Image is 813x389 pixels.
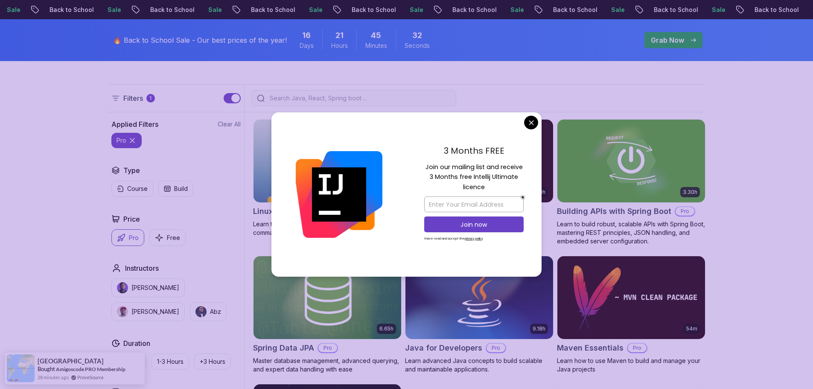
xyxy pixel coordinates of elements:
p: Pro [676,207,694,216]
p: 9.18h [533,325,545,332]
button: Pro [111,229,144,246]
span: Bought [38,366,55,372]
button: +3 Hours [194,354,231,370]
p: Pro [318,344,337,352]
span: 28 minutes ago [38,374,69,381]
button: Course [111,181,153,197]
img: instructor img [117,306,128,317]
p: Sale [401,6,428,14]
p: [PERSON_NAME] [131,307,179,316]
img: Maven Essentials card [557,256,705,339]
p: Master database management, advanced querying, and expert data handling with ease [253,357,402,374]
a: ProveSource [77,374,104,381]
p: Grab Now [651,35,684,45]
p: Sale [703,6,730,14]
img: Java for Developers card [405,256,553,339]
p: Pro [487,344,505,352]
p: Sale [501,6,529,14]
p: Build [174,184,188,193]
h2: Applied Filters [111,119,158,129]
a: Building APIs with Spring Boot card3.30hBuilding APIs with Spring BootProLearn to build robust, s... [557,119,705,246]
p: 1-3 Hours [157,357,184,366]
h2: Java for Developers [405,342,482,354]
p: 1 [149,95,152,102]
span: 21 Hours [335,29,344,41]
p: Pro [129,234,139,242]
p: Back to School [41,6,99,14]
p: Free [167,234,180,242]
h2: Type [123,165,140,175]
p: Sale [199,6,227,14]
h2: Price [123,214,140,224]
span: 16 Days [302,29,311,41]
span: 32 Seconds [412,29,422,41]
a: Maven Essentials card54mMaven EssentialsProLearn how to use Maven to build and manage your Java p... [557,256,705,374]
span: Days [300,41,314,50]
a: Linux Fundamentals card6.00hLinux FundamentalsProLearn the fundamentals of Linux and how to use t... [253,119,402,237]
h2: Duration [123,338,150,348]
button: pro [111,133,142,148]
p: 🔥 Back to School Sale - Our best prices of the year! [113,35,287,45]
span: 45 Minutes [371,29,381,41]
p: Back to School [242,6,300,14]
p: Abz [210,307,221,316]
p: Pro [628,344,647,352]
span: Minutes [365,41,387,50]
p: Sale [99,6,126,14]
img: Building APIs with Spring Boot card [557,120,705,202]
h2: Building APIs with Spring Boot [557,205,671,217]
img: Linux Fundamentals card [254,120,401,202]
p: Back to School [443,6,501,14]
p: Back to School [141,6,199,14]
p: Learn advanced Java concepts to build scalable and maintainable applications. [405,357,554,374]
button: Build [158,181,193,197]
p: pro [117,136,126,145]
p: Filters [123,93,143,103]
p: Back to School [645,6,703,14]
p: [PERSON_NAME] [131,284,179,292]
p: Learn to build robust, scalable APIs with Spring Boot, mastering REST principles, JSON handling, ... [557,220,705,246]
button: Free [149,229,186,246]
span: [GEOGRAPHIC_DATA] [38,357,104,365]
p: Back to School [343,6,401,14]
a: Java for Developers card9.18hJava for DevelopersProLearn advanced Java concepts to build scalable... [405,256,554,374]
p: Learn the fundamentals of Linux and how to use the command line [253,220,402,237]
p: 3.30h [683,189,697,196]
button: instructor img[PERSON_NAME] [111,278,185,297]
button: 1-3 Hours [152,354,189,370]
p: Back to School [746,6,804,14]
p: 54m [686,325,697,332]
button: instructor img[PERSON_NAME] [111,302,185,321]
span: Seconds [405,41,430,50]
h2: Maven Essentials [557,342,624,354]
h2: Instructors [125,263,159,273]
button: instructor imgAbz [190,302,227,321]
button: Clear All [218,120,241,129]
img: Spring Data JPA card [254,256,401,339]
h2: Spring Data JPA [253,342,314,354]
input: Search Java, React, Spring boot ... [268,94,451,102]
a: Spring Data JPA card6.65hNEWSpring Data JPAProMaster database management, advanced querying, and ... [253,256,402,374]
img: provesource social proof notification image [7,354,35,382]
img: instructor img [117,282,128,293]
p: Sale [300,6,327,14]
p: 6.65h [379,325,393,332]
img: instructor img [195,306,207,317]
p: Course [127,184,148,193]
a: Amigoscode PRO Membership [56,366,125,372]
p: Sale [602,6,629,14]
span: Hours [331,41,348,50]
p: Back to School [544,6,602,14]
h2: Linux Fundamentals [253,205,329,217]
p: +3 Hours [200,357,225,366]
p: Learn how to use Maven to build and manage your Java projects [557,357,705,374]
